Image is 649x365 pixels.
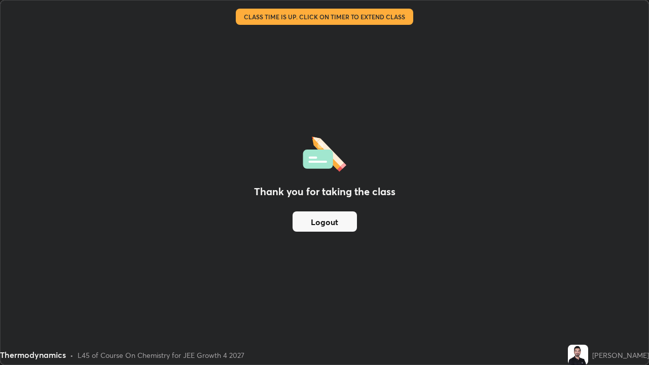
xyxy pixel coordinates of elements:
[303,133,346,172] img: offlineFeedback.1438e8b3.svg
[592,350,649,360] div: [PERSON_NAME]
[568,345,588,365] img: 4e1817fbb27c49faa6560c8ebe6e622e.jpg
[293,211,357,232] button: Logout
[254,184,395,199] h2: Thank you for taking the class
[70,350,74,360] div: •
[78,350,244,360] div: L45 of Course On Chemistry for JEE Growth 4 2027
